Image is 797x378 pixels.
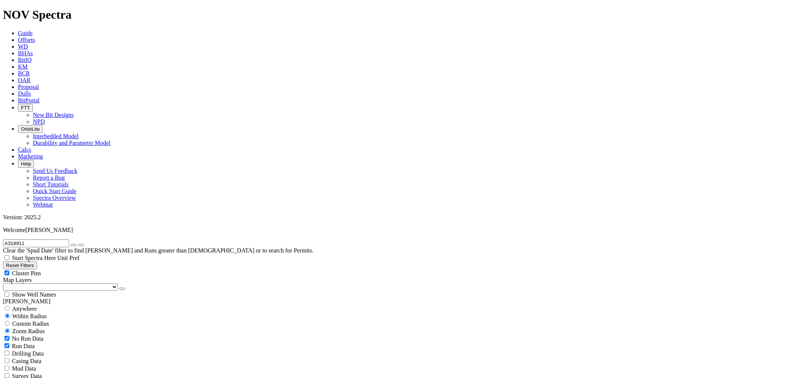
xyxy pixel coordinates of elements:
[12,343,35,349] span: Run Data
[21,126,40,132] span: OrbitLite
[18,43,28,50] a: WD
[12,328,45,334] span: Zoom Radius
[18,63,28,70] a: KM
[12,291,56,298] span: Show Well Names
[12,313,47,319] span: Within Radius
[33,195,76,201] a: Spectra Overview
[18,125,43,133] button: OrbitLite
[3,247,313,254] span: Clear the 'Spud Date' filter to find [PERSON_NAME] and Runs greater than [DEMOGRAPHIC_DATA] or to...
[12,320,49,327] span: Custom Radius
[12,306,37,312] span: Anywhere
[12,365,36,372] span: Mud Data
[18,97,40,103] a: BitPortal
[33,133,78,139] a: Interbedded Model
[12,270,41,276] span: Cluster Pins
[33,112,74,118] a: New Bit Designs
[3,239,69,247] input: Search
[33,201,53,208] a: Webinar
[3,214,794,221] div: Version: 2025.2
[3,8,794,22] h1: NOV Spectra
[12,358,41,364] span: Casing Data
[33,181,69,188] a: Short Tutorials
[18,57,31,63] a: BitIQ
[21,161,31,167] span: Help
[4,255,9,260] input: Start Spectra Here
[18,50,33,56] a: BHAs
[18,77,31,83] a: OAR
[25,227,73,233] span: [PERSON_NAME]
[18,160,34,168] button: Help
[18,90,31,97] a: Dulls
[18,70,30,77] a: BCR
[33,118,45,125] a: NPD
[3,227,794,233] p: Welcome
[18,84,39,90] a: Proposal
[21,105,30,111] span: FTT
[33,140,111,146] a: Durability and Parameter Model
[3,277,32,283] span: Map Layers
[3,261,37,269] button: Reset Filters
[33,168,77,174] a: Send Us Feedback
[18,153,43,159] a: Marketing
[18,30,33,36] a: Guide
[18,104,33,112] button: FTT
[12,335,43,342] span: No Run Data
[12,350,44,357] span: Drilling Data
[33,174,65,181] a: Report a Bug
[57,255,79,261] span: Unit Pref
[12,255,56,261] span: Start Spectra Here
[33,188,76,194] a: Quick Start Guide
[3,298,794,305] div: [PERSON_NAME]
[18,37,35,43] a: Offsets
[18,146,31,153] a: Calcs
